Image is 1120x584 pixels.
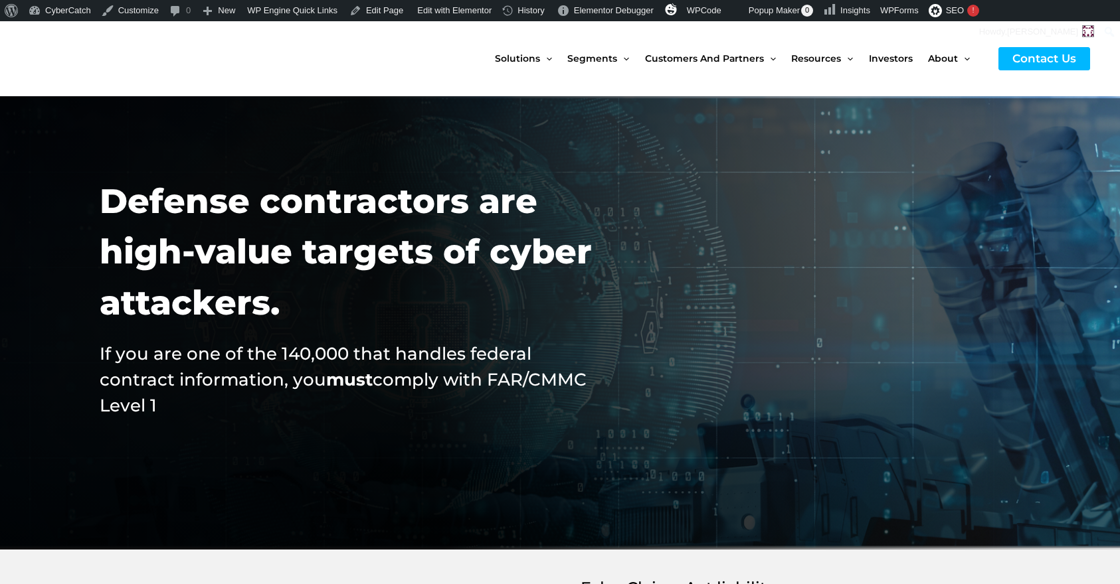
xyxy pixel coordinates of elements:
[764,31,776,86] span: Menu Toggle
[998,47,1090,70] a: Contact Us
[495,31,985,86] nav: Site Navigation: New Main Menu
[100,341,609,419] h2: If you are one of the 140,000 that handles federal contract information, you comply with FAR/CMMC...
[617,31,629,86] span: Menu Toggle
[23,31,183,86] img: CyberCatch
[928,31,958,86] span: About
[665,3,677,15] img: svg+xml;base64,PHN2ZyB4bWxucz0iaHR0cDovL3d3dy53My5vcmcvMjAwMC9zdmciIHZpZXdCb3g9IjAgMCAzMiAzMiI+PG...
[791,31,841,86] span: Resources
[869,31,913,86] span: Investors
[1007,27,1078,36] span: [PERSON_NAME]
[567,31,617,86] span: Segments
[645,31,764,86] span: Customers and Partners
[326,369,373,390] b: must
[946,5,964,15] span: SEO
[841,31,853,86] span: Menu Toggle
[540,31,552,86] span: Menu Toggle
[417,5,492,15] span: Edit with Elementor
[495,31,540,86] span: Solutions
[100,176,609,328] h2: Defense contractors are high-value targets of cyber attackers.
[967,5,979,17] div: !
[869,31,928,86] a: Investors
[958,31,970,86] span: Menu Toggle
[801,5,813,17] span: 0
[975,21,1099,42] a: Howdy,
